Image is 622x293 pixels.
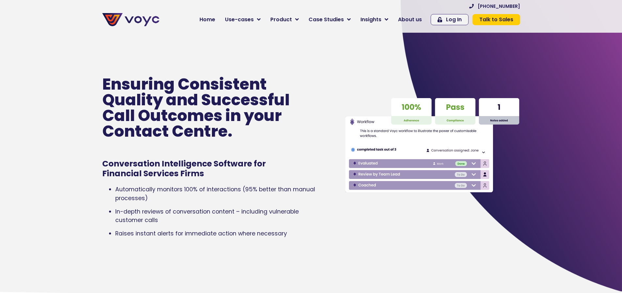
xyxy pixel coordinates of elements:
span: Product [270,16,292,24]
a: Insights [356,13,393,26]
span: Use-cases [225,16,254,24]
span: About us [398,16,422,24]
a: Log In [431,14,469,25]
span: Raises instant alerts for immediate action where necessary [115,230,287,237]
a: About us [393,13,427,26]
img: voyc-full-logo [102,13,159,26]
p: Ensuring Consistent Quality and Successful Call Outcomes in your Contact Centre. [102,77,306,139]
span: Log In [446,17,462,22]
a: Case Studies [304,13,356,26]
span: Case Studies [309,16,344,24]
a: [PHONE_NUMBER] [469,4,520,9]
a: Talk to Sales [472,14,520,25]
span: In-depth reviews of conversation content – including vulnerable customer calls [115,208,299,224]
a: Use-cases [220,13,265,26]
span: [PHONE_NUMBER] [478,4,520,9]
a: Home [195,13,220,26]
span: Home [199,16,215,24]
h1: Conversation Intelligence Software for Financial Services Firms [102,159,293,179]
span: Automatically monitors 100% of interactions (95% better than manual processes) [115,185,315,202]
a: Product [265,13,304,26]
img: Voyc interface graphic [345,96,520,195]
span: Insights [360,16,381,24]
span: Talk to Sales [479,17,513,22]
